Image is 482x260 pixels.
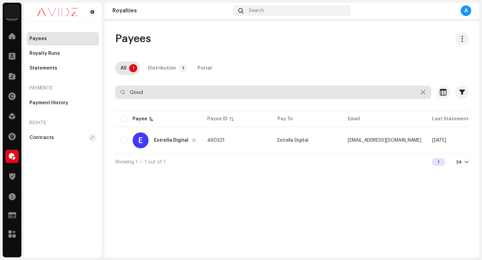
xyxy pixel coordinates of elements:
[115,86,431,99] input: Search
[29,8,86,16] img: 0c631eef-60b6-411a-a233-6856366a70de
[129,64,137,72] p-badge: 1
[115,32,151,45] span: Payees
[112,8,230,13] div: Royalties
[115,160,165,164] span: Showing 1 — 1 out of 1
[179,64,187,72] p-badge: 1
[249,8,264,13] span: Search
[133,116,147,122] div: Payee
[27,47,99,60] re-m-nav-item: Royalty Runs
[461,5,471,16] div: A
[27,96,99,110] re-m-nav-item: Payment History
[207,138,225,143] span: 460321
[432,158,445,166] div: 1
[27,32,99,45] re-m-nav-item: Payees
[29,51,60,56] div: Royalty Runs
[29,100,68,106] div: Payment History
[29,135,54,140] div: Contracts
[27,80,99,96] re-a-nav-header: Payments
[348,138,421,143] span: info@estrelladigitals.com
[29,66,57,71] div: Statements
[27,115,99,131] re-a-nav-header: Rights
[148,61,176,75] div: Distribution
[154,138,188,143] div: Estrella Digital
[27,61,99,75] re-m-nav-item: Statements
[120,61,127,75] div: All
[29,36,47,41] div: Payees
[277,138,308,143] span: Estrella Digital
[197,61,212,75] div: Portal
[456,159,462,165] div: 24
[133,132,149,148] div: E
[5,5,19,19] img: 10d72f0b-d06a-424f-aeaa-9c9f537e57b6
[207,116,228,122] div: Payee ID
[432,138,446,143] span: Jun 2025
[432,116,469,122] div: Last Statement
[27,131,99,144] re-m-nav-item: Contracts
